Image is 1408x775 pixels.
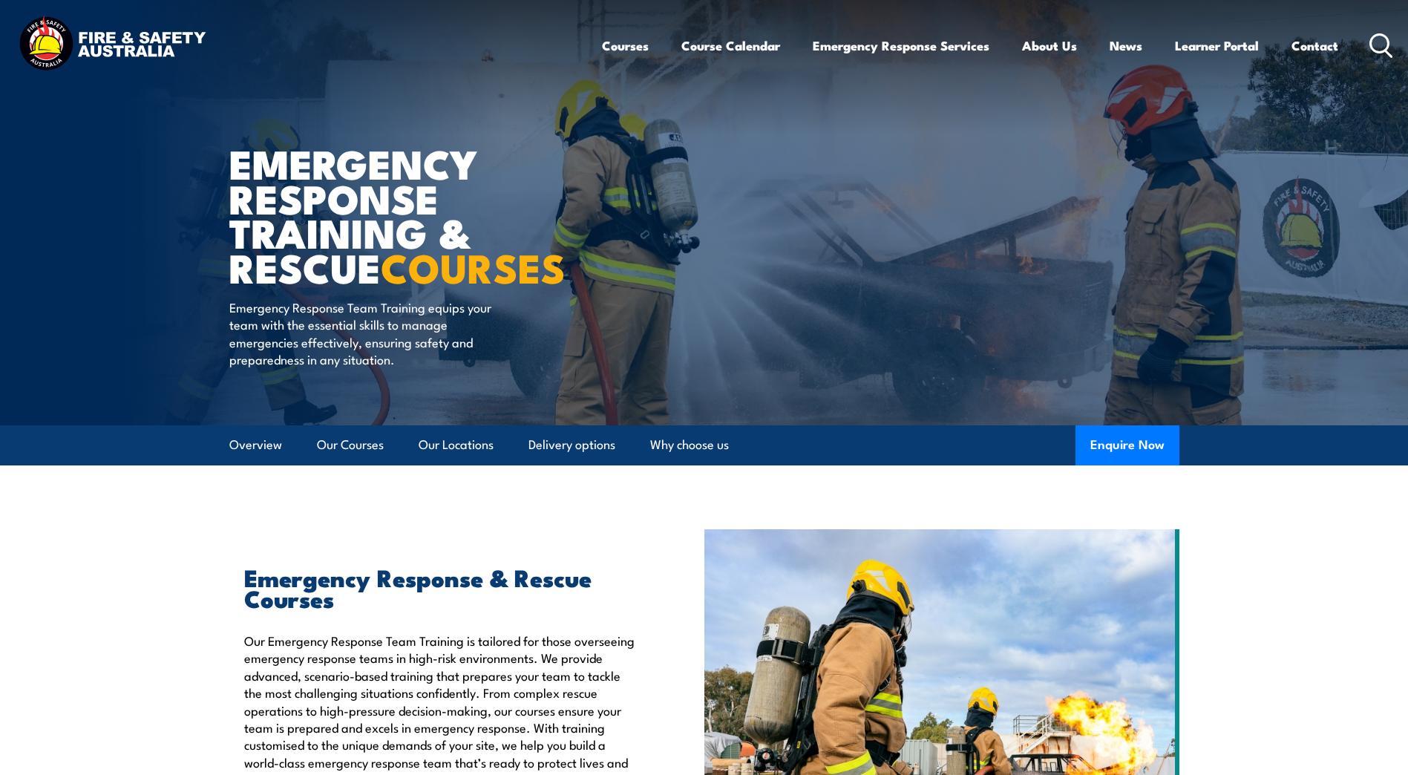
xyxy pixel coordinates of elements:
[229,145,596,284] h1: Emergency Response Training & Rescue
[1022,26,1077,65] a: About Us
[317,425,384,465] a: Our Courses
[419,425,494,465] a: Our Locations
[381,235,566,297] strong: COURSES
[528,425,615,465] a: Delivery options
[1075,425,1179,465] button: Enquire Now
[1110,26,1142,65] a: News
[229,298,500,368] p: Emergency Response Team Training equips your team with the essential skills to manage emergencies...
[229,425,282,465] a: Overview
[813,26,989,65] a: Emergency Response Services
[650,425,729,465] a: Why choose us
[602,26,649,65] a: Courses
[1175,26,1259,65] a: Learner Portal
[244,566,636,608] h2: Emergency Response & Rescue Courses
[681,26,780,65] a: Course Calendar
[1291,26,1338,65] a: Contact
